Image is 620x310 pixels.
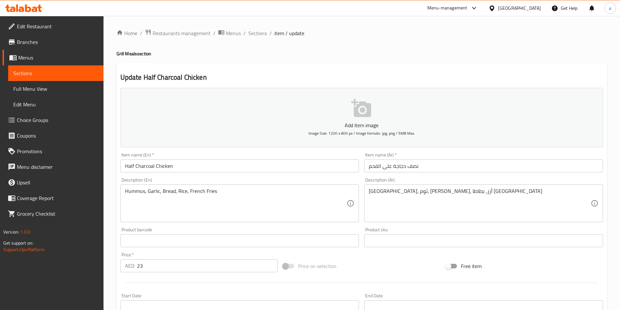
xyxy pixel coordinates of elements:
[3,228,19,236] span: Version:
[364,234,603,247] input: Please enter product sku
[125,262,134,270] p: AED
[117,50,607,57] h4: Grill Meals section
[3,50,103,65] a: Menus
[17,132,98,140] span: Coupons
[609,5,611,12] span: a
[364,159,603,172] input: Enter name Ar
[17,38,98,46] span: Branches
[17,179,98,186] span: Upsell
[298,262,337,270] span: Price on selection
[3,112,103,128] a: Choice Groups
[13,69,98,77] span: Sections
[8,65,103,81] a: Sections
[153,29,211,37] span: Restaurants management
[213,29,215,37] li: /
[248,29,267,37] a: Sections
[17,116,98,124] span: Choice Groups
[3,239,33,247] span: Get support on:
[131,121,593,129] p: Add item image
[3,19,103,34] a: Edit Restaurant
[3,206,103,222] a: Grocery Checklist
[120,234,359,247] input: Please enter product barcode
[461,262,482,270] span: Free item
[17,194,98,202] span: Coverage Report
[3,190,103,206] a: Coverage Report
[309,129,415,137] span: Image Size: 1200 x 800 px / Image formats: jpg, png / 5MB Max.
[17,147,98,155] span: Promotions
[20,228,30,236] span: 1.0.0
[120,159,359,172] input: Enter name En
[218,29,241,37] a: Menus
[8,97,103,112] a: Edit Menu
[117,29,137,37] a: Home
[3,159,103,175] a: Menu disclaimer
[3,128,103,143] a: Coupons
[269,29,272,37] li: /
[226,29,241,37] span: Menus
[498,5,541,12] div: [GEOGRAPHIC_DATA]
[145,29,211,37] a: Restaurants management
[274,29,304,37] span: item / update
[3,143,103,159] a: Promotions
[427,4,467,12] div: Menu-management
[17,22,98,30] span: Edit Restaurant
[137,259,278,272] input: Please enter price
[117,29,607,37] nav: breadcrumb
[3,34,103,50] a: Branches
[3,245,45,254] a: Support.OpsPlatform
[8,81,103,97] a: Full Menu View
[140,29,142,37] li: /
[13,85,98,93] span: Full Menu View
[243,29,246,37] li: /
[125,188,347,219] textarea: Hummus, Garlic, Bread, Rice, French Fries
[120,73,603,82] h2: Update Half Charcoal Chicken
[17,163,98,171] span: Menu disclaimer
[3,175,103,190] a: Upsell
[17,210,98,218] span: Grocery Checklist
[13,101,98,108] span: Edit Menu
[369,188,591,219] textarea: [GEOGRAPHIC_DATA]، ثوم، [PERSON_NAME]، أرز، بطاطا [GEOGRAPHIC_DATA]
[18,54,98,61] span: Menus
[120,88,603,147] button: Add item imageImage Size: 1200 x 800 px / Image formats: jpg, png / 5MB Max.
